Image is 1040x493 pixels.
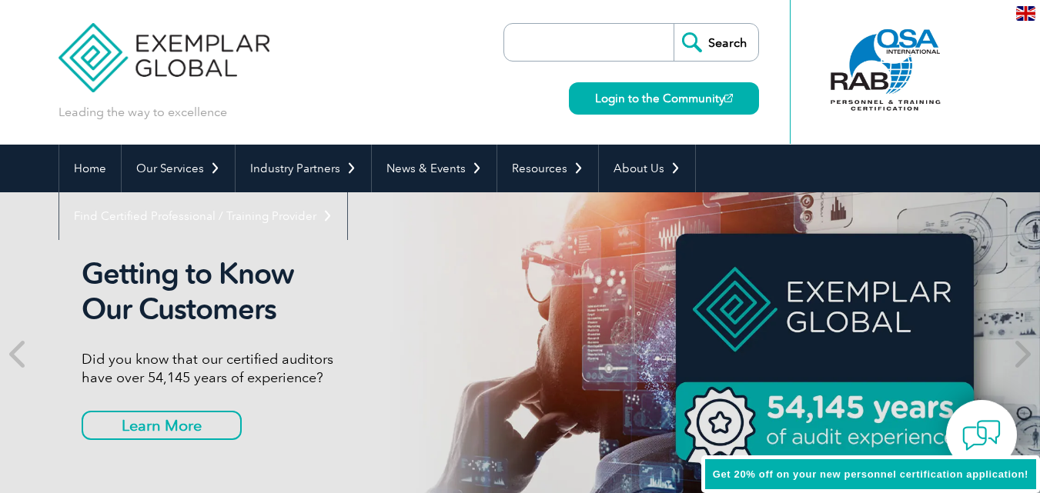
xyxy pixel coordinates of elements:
a: Find Certified Professional / Training Provider [59,192,347,240]
a: Our Services [122,145,235,192]
input: Search [674,24,758,61]
img: contact-chat.png [962,416,1001,455]
h2: Getting to Know Our Customers [82,256,659,327]
p: Leading the way to excellence [59,104,227,121]
p: Did you know that our certified auditors have over 54,145 years of experience? [82,350,659,387]
a: Industry Partners [236,145,371,192]
a: About Us [599,145,695,192]
img: en [1016,6,1035,21]
a: Learn More [82,411,242,440]
a: Resources [497,145,598,192]
a: Home [59,145,121,192]
a: News & Events [372,145,497,192]
span: Get 20% off on your new personnel certification application! [713,468,1028,480]
img: open_square.png [724,94,733,102]
a: Login to the Community [569,82,759,115]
